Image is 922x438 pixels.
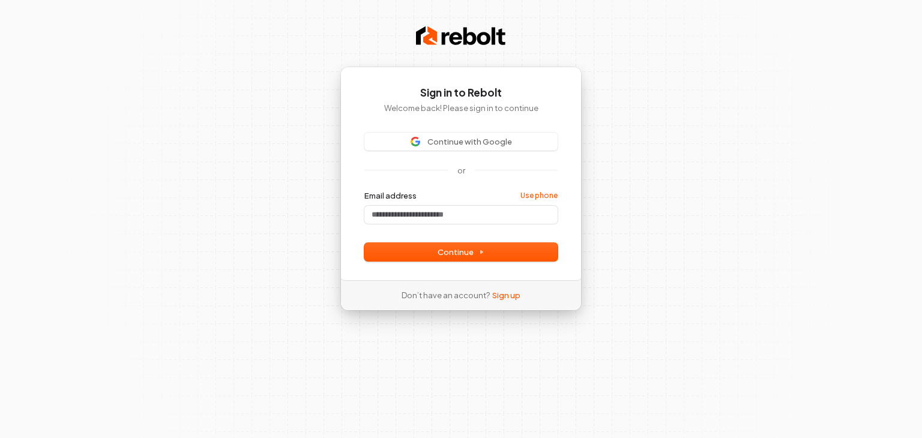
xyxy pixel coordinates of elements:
[411,137,420,146] img: Sign in with Google
[520,191,558,200] a: Use phone
[492,290,520,301] a: Sign up
[364,133,558,151] button: Sign in with GoogleContinue with Google
[364,243,558,261] button: Continue
[438,247,484,257] span: Continue
[364,86,558,100] h1: Sign in to Rebolt
[427,136,512,147] span: Continue with Google
[457,165,465,176] p: or
[416,24,506,48] img: Rebolt Logo
[402,290,490,301] span: Don’t have an account?
[364,190,417,201] label: Email address
[364,103,558,113] p: Welcome back! Please sign in to continue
